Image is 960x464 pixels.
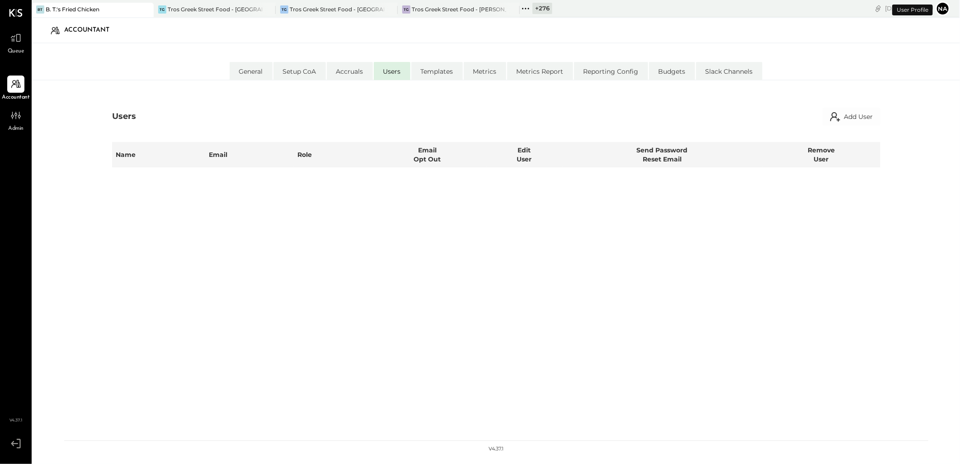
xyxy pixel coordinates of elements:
[327,62,373,80] li: Accruals
[8,125,24,133] span: Admin
[507,62,573,80] li: Metrics Report
[489,445,504,453] div: v 4.37.1
[412,5,506,13] div: Tros Greek Street Food - [PERSON_NAME]
[374,62,410,80] li: Users
[290,5,384,13] div: Tros Greek Street Food - [GEOGRAPHIC_DATA]
[112,111,136,123] div: Users
[874,4,883,13] div: copy link
[0,76,31,102] a: Accountant
[205,142,294,167] th: Email
[8,47,24,56] span: Queue
[36,5,44,14] div: BT
[892,5,933,15] div: User Profile
[158,5,166,14] div: TG
[696,62,762,80] li: Slack Channels
[112,142,205,167] th: Name
[230,62,273,80] li: General
[0,29,31,56] a: Queue
[823,108,880,126] button: Add User
[562,142,762,167] th: Send Password Reset Email
[411,62,463,80] li: Templates
[885,4,933,13] div: [DATE]
[280,5,288,14] div: TG
[402,5,410,14] div: TG
[273,62,326,80] li: Setup CoA
[294,142,368,167] th: Role
[46,5,99,13] div: B. T.'s Fried Chicken
[168,5,262,13] div: Tros Greek Street Food - [GEOGRAPHIC_DATA]
[649,62,695,80] li: Budgets
[64,23,118,38] div: Accountant
[368,142,486,167] th: Email Opt Out
[0,107,31,133] a: Admin
[464,62,506,80] li: Metrics
[2,94,30,102] span: Accountant
[936,1,950,16] button: Na
[762,142,880,167] th: Remove User
[574,62,648,80] li: Reporting Config
[486,142,562,167] th: Edit User
[532,3,552,14] div: + 276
